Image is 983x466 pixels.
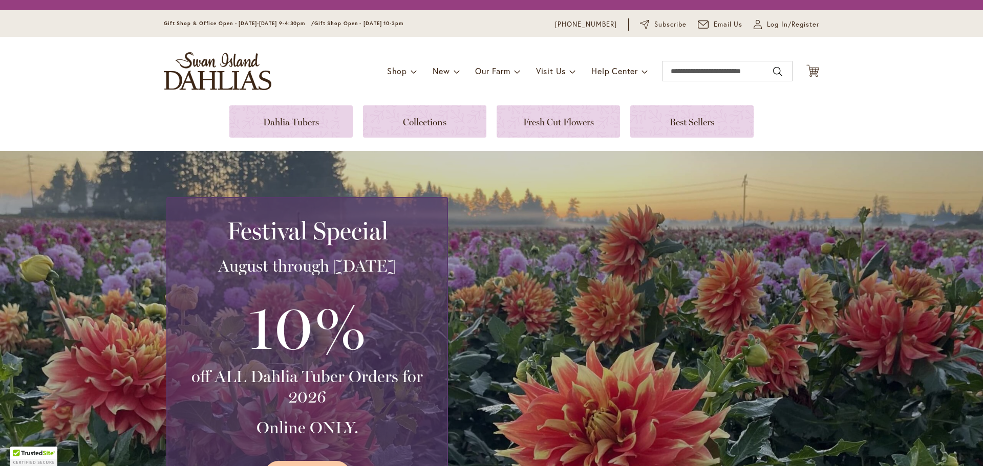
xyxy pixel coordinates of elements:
a: store logo [164,52,271,90]
span: Help Center [591,65,638,76]
h3: 10% [180,286,435,366]
span: Email Us [714,19,743,30]
h3: Online ONLY. [180,417,435,438]
span: New [433,65,450,76]
a: Log In/Register [754,19,819,30]
span: Log In/Register [767,19,819,30]
span: Our Farm [475,65,510,76]
h2: Festival Special [180,216,435,245]
span: Gift Shop & Office Open - [DATE]-[DATE] 9-4:30pm / [164,20,314,27]
button: Search [773,63,782,80]
a: Email Us [698,19,743,30]
a: Subscribe [640,19,687,30]
span: Gift Shop Open - [DATE] 10-3pm [314,20,403,27]
span: Shop [387,65,407,76]
span: Subscribe [654,19,687,30]
h3: off ALL Dahlia Tuber Orders for 2026 [180,366,435,407]
span: Visit Us [536,65,566,76]
h3: August through [DATE] [180,256,435,276]
a: [PHONE_NUMBER] [555,19,617,30]
div: TrustedSite Certified [10,447,57,466]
